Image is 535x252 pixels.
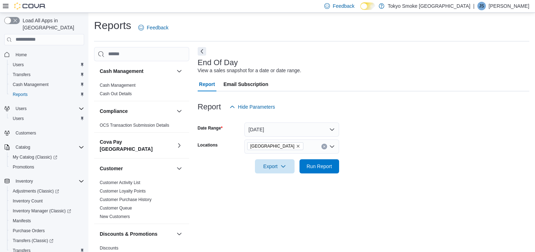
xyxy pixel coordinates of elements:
a: Transfers [10,70,33,79]
span: Inventory Manager (Classic) [13,208,71,214]
button: Next [198,47,206,56]
button: Users [7,114,87,124]
a: Users [10,61,27,69]
span: OCS Transaction Submission Details [100,122,169,128]
span: Adjustments (Classic) [13,188,59,194]
span: My Catalog (Classic) [10,153,84,161]
span: Users [10,114,84,123]
a: Transfers (Classic) [10,236,56,245]
a: Users [10,114,27,123]
button: Cash Management [7,80,87,90]
span: Customer Purchase History [100,197,152,202]
a: Inventory Count [10,197,46,205]
span: Users [10,61,84,69]
h3: End Of Day [198,58,238,67]
div: Customer [94,178,189,224]
button: Clear input [321,144,327,149]
span: Inventory Manager (Classic) [10,207,84,215]
button: Compliance [100,108,174,115]
a: Cash Out Details [100,91,132,96]
a: Customers [13,129,39,137]
button: Users [1,104,87,114]
span: Reports [10,90,84,99]
span: Users [16,106,27,111]
button: Hide Parameters [227,100,278,114]
span: Portage La Prairie [247,142,303,150]
span: Cash Management [10,80,84,89]
span: Feedback [333,2,354,10]
span: Home [13,50,84,59]
a: Customer Loyalty Points [100,189,146,194]
span: Email Subscription [223,77,268,91]
button: Transfers [7,70,87,80]
span: Export [259,159,290,173]
span: Users [13,104,84,113]
button: Purchase Orders [7,226,87,236]
a: Adjustments (Classic) [10,187,62,195]
button: Users [13,104,29,113]
a: OCS Transaction Submission Details [100,123,169,128]
span: Customer Loyalty Points [100,188,146,194]
button: Catalog [13,143,33,151]
a: Discounts [100,246,118,251]
a: Manifests [10,217,34,225]
a: Reports [10,90,30,99]
a: Customer Queue [100,206,132,211]
h1: Reports [94,18,131,33]
button: Inventory Count [7,196,87,206]
span: Home [16,52,27,58]
button: Cova Pay [GEOGRAPHIC_DATA] [175,141,184,150]
span: Run Report [307,163,332,170]
a: My Catalog (Classic) [7,152,87,162]
span: Purchase Orders [10,227,84,235]
h3: Cash Management [100,68,144,75]
p: [PERSON_NAME] [489,2,529,10]
span: Feedback [147,24,168,31]
img: Cova [14,2,46,10]
a: Cash Management [10,80,51,89]
a: New Customers [100,214,130,219]
span: Load All Apps in [GEOGRAPHIC_DATA] [20,17,84,31]
a: Cash Management [100,83,135,88]
span: Transfers (Classic) [10,236,84,245]
span: Inventory Count [10,197,84,205]
button: Cash Management [100,68,174,75]
p: | [473,2,475,10]
div: Cash Management [94,81,189,101]
span: Customer Queue [100,205,132,211]
label: Date Range [198,125,223,131]
button: Customers [1,128,87,138]
button: Discounts & Promotions [100,230,174,237]
span: JS [479,2,484,10]
a: Inventory Manager (Classic) [7,206,87,216]
button: Cova Pay [GEOGRAPHIC_DATA] [100,138,174,153]
span: Cash Management [13,82,48,87]
input: Dark Mode [360,2,375,10]
span: Catalog [16,144,30,150]
span: Manifests [13,218,31,224]
a: Feedback [135,21,171,35]
h3: Customer [100,165,123,172]
a: Purchase Orders [10,227,48,235]
button: [DATE] [244,122,339,137]
span: Transfers [13,72,30,78]
span: Report [199,77,215,91]
a: Adjustments (Classic) [7,186,87,196]
span: Promotions [13,164,34,170]
span: Users [13,62,24,68]
a: My Catalog (Classic) [10,153,60,161]
span: [GEOGRAPHIC_DATA] [250,143,295,150]
h3: Discounts & Promotions [100,230,157,237]
div: Compliance [94,121,189,132]
button: Users [7,60,87,70]
span: My Catalog (Classic) [13,154,57,160]
button: Discounts & Promotions [175,230,184,238]
button: Reports [7,90,87,99]
span: Users [13,116,24,121]
button: Inventory [13,177,36,185]
button: Export [255,159,295,173]
label: Locations [198,142,218,148]
span: New Customers [100,214,130,219]
button: Customer [100,165,174,172]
